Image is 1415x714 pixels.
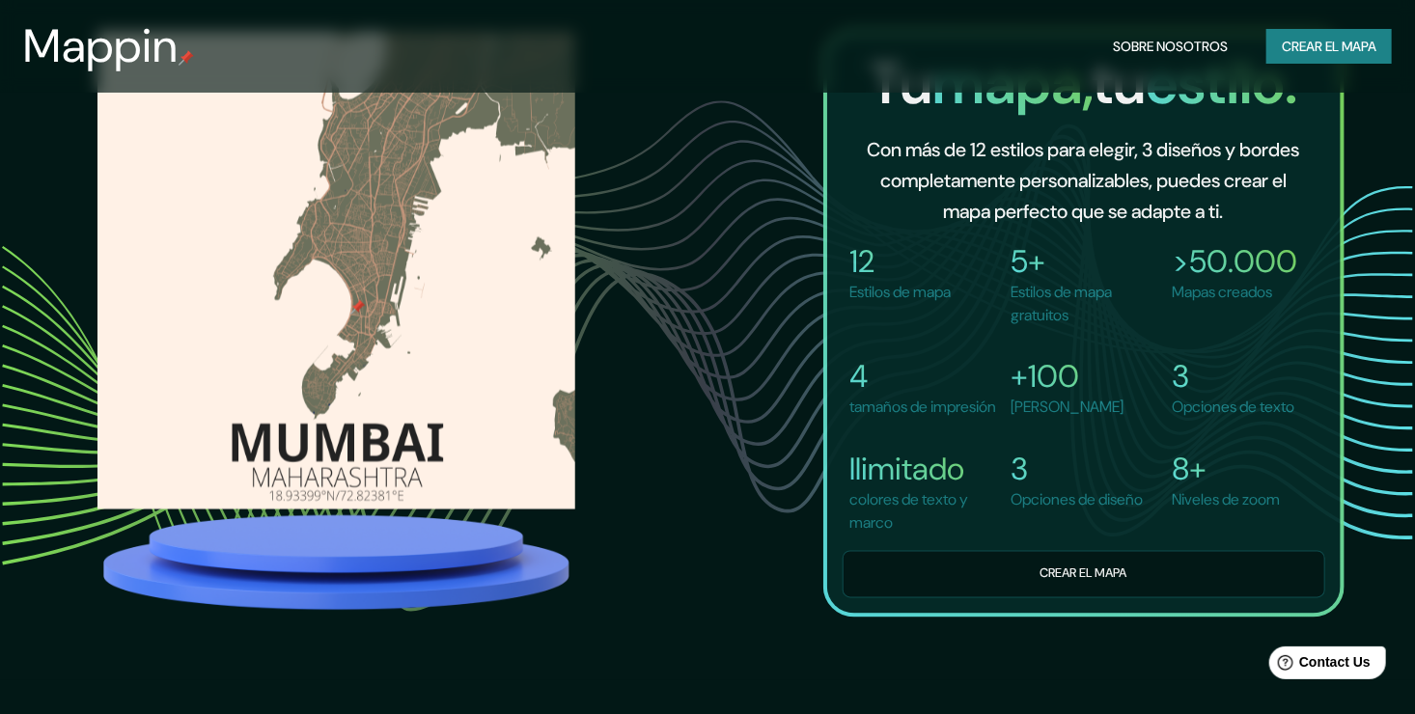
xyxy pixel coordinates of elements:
[1172,451,1280,489] h4: 8+
[1172,281,1297,304] p: Mapas creados
[1040,563,1127,586] font: Crear el mapa
[1172,358,1294,397] h4: 3
[1011,489,1143,512] p: Opciones de diseño
[843,551,1325,598] button: Crear el mapa
[1282,35,1376,59] font: Crear el mapa
[850,451,1004,489] h4: Ilimitado
[179,50,194,66] img: mappin-pin
[1011,242,1164,281] h4: 5+
[850,242,952,281] h4: 12
[1105,29,1235,65] button: Sobre nosotros
[850,489,1004,535] p: colores de texto y marco
[843,49,1325,119] h2: Tu tu
[850,281,952,304] p: Estilos de mapa
[1243,639,1394,693] iframe: Help widget launcher
[1011,358,1124,397] h4: +100
[858,134,1310,227] h6: Con más de 12 estilos para elegir, 3 diseños y bordes completamente personalizables, puedes crear...
[1266,29,1392,65] button: Crear el mapa
[23,19,179,73] h3: Mappin
[850,358,997,397] h4: 4
[1172,242,1297,281] h4: >50.000
[850,397,997,420] p: tamaños de impresión
[1011,451,1143,489] h4: 3
[97,32,575,509] img: mumbai.png
[1172,489,1280,512] p: Niveles de zoom
[1172,397,1294,420] p: Opciones de texto
[1011,281,1164,327] p: Estilos de mapa gratuitos
[1011,397,1124,420] p: [PERSON_NAME]
[1113,35,1228,59] font: Sobre nosotros
[97,509,575,616] img: platform.png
